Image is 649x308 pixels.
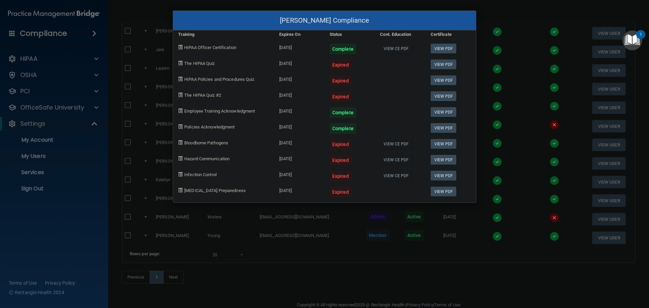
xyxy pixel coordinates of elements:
[431,107,457,117] a: View PDF
[274,118,324,134] div: [DATE]
[274,150,324,166] div: [DATE]
[173,30,274,39] div: Training
[330,44,356,54] div: Complete
[274,30,324,39] div: Expires On
[173,11,476,30] div: [PERSON_NAME] Compliance
[375,30,425,39] div: Cont. Education
[184,188,246,193] span: [MEDICAL_DATA] Preparedness
[274,54,324,70] div: [DATE]
[431,60,457,69] a: View PDF
[184,93,221,98] span: The HIPAA Quiz #2
[431,44,457,53] a: View PDF
[330,139,352,150] div: Expired
[184,124,235,129] span: Policies Acknowledgment
[184,77,254,82] span: HIPAA Policies and Procedures Quiz
[274,134,324,150] div: [DATE]
[431,139,457,149] a: View PDF
[184,172,217,177] span: Infection Control
[330,107,356,118] div: Complete
[622,30,642,50] button: Open Resource Center, 1 new notification
[431,187,457,196] a: View PDF
[274,182,324,197] div: [DATE]
[184,140,228,145] span: Bloodborne Pathogens
[380,155,412,165] a: View CE PDF
[380,139,412,149] a: View CE PDF
[274,102,324,118] div: [DATE]
[184,109,255,114] span: Employee Training Acknowledgment
[274,86,324,102] div: [DATE]
[640,34,642,43] div: 1
[431,155,457,165] a: View PDF
[324,30,375,39] div: Status
[184,61,215,66] span: The HIPAA Quiz
[330,187,352,197] div: Expired
[274,166,324,182] div: [DATE]
[330,155,352,166] div: Expired
[274,70,324,86] div: [DATE]
[330,123,356,134] div: Complete
[330,91,352,102] div: Expired
[330,75,352,86] div: Expired
[184,156,230,161] span: Hazard Communication
[431,75,457,85] a: View PDF
[274,39,324,54] div: [DATE]
[431,171,457,181] a: View PDF
[431,123,457,133] a: View PDF
[330,171,352,182] div: Expired
[380,171,412,181] a: View CE PDF
[330,60,352,70] div: Expired
[184,45,236,50] span: HIPAA Officer Certification
[431,91,457,101] a: View PDF
[426,30,476,39] div: Certificate
[380,44,412,53] a: View CE PDF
